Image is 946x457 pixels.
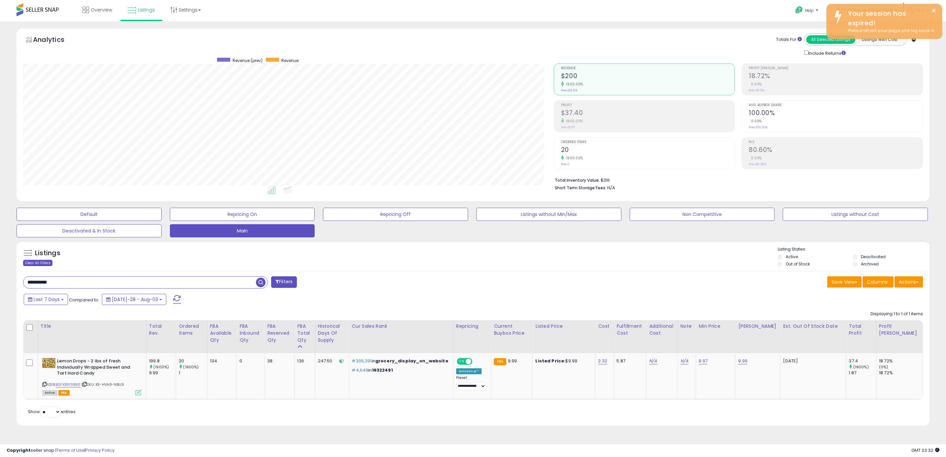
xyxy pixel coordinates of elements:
[267,323,292,344] div: FBA Reserved Qty
[149,323,173,337] div: Total Rev.
[561,125,575,129] small: Prev: $1.87
[267,358,289,364] div: 38
[494,358,506,365] small: FBA
[179,323,204,337] div: Ordered Items
[630,208,775,221] button: Non Competitive
[749,88,765,92] small: Prev: 18.72%
[42,358,55,368] img: 51tcslPB-EL._SL40_.jpg
[375,358,448,364] span: grocery_display_on_website
[879,323,920,337] div: Profit [PERSON_NAME]
[183,364,199,370] small: (1900%)
[494,323,530,337] div: Current Buybox Price
[680,323,693,330] div: Note
[749,67,923,70] span: Profit [PERSON_NAME]
[179,370,207,376] div: 1
[790,1,825,21] a: Help
[555,176,918,184] li: $316
[471,359,482,364] span: OFF
[456,376,486,390] div: Preset:
[149,370,176,376] div: 9.99
[57,358,137,378] b: Lemon Drops - 2 lbs of Fresh Individually Wrapped Sweet and Tart Hard Candy
[210,323,234,344] div: FBA Available Qty
[564,156,583,161] small: 1900.00%
[85,447,114,453] a: Privacy Policy
[778,246,930,253] p: Listing States:
[561,146,735,155] h2: 20
[783,323,843,330] div: Est. Out Of Stock Date
[456,368,482,374] div: Amazon AI *
[281,58,299,63] span: Revenue
[457,359,466,364] span: ON
[28,409,76,415] span: Show: entries
[843,28,937,34] div: Please refresh your page and log back in
[861,261,879,267] label: Archived
[749,156,762,161] small: 0.00%
[855,35,904,44] button: Listings With Cost
[879,364,888,370] small: (0%)
[699,323,733,330] div: Min Price
[699,358,708,364] a: 9.97
[853,364,869,370] small: (1900%)
[16,208,162,221] button: Default
[806,35,855,44] button: All Selected Listings
[476,208,621,221] button: Listings without Min/Max
[170,224,315,237] button: Main
[564,119,583,124] small: 1900.00%
[456,323,488,330] div: Repricing
[849,358,876,364] div: 37.4
[239,358,259,364] div: 0
[102,294,166,305] button: [DATE]-28 - Aug-03
[598,358,607,364] a: 2.32
[561,88,578,92] small: Prev: $9.99
[738,323,777,330] div: [PERSON_NAME]
[561,104,735,107] span: Profit
[535,358,590,364] div: $9.99
[749,162,766,166] small: Prev: 80.60%
[680,358,688,364] a: N/A
[749,104,923,107] span: Avg. Buybox Share
[91,7,112,13] span: Overview
[867,279,888,285] span: Columns
[56,382,80,387] a: B0FKBW98B6
[352,367,368,373] span: #4,649
[352,323,450,330] div: Cur Sales Rank
[561,72,735,81] h2: $200
[783,358,841,364] p: [DATE]
[799,49,854,57] div: Include Returns
[112,296,158,303] span: [DATE]-28 - Aug-03
[535,323,592,330] div: Listed Price
[649,358,657,364] a: N/A
[58,390,70,396] span: FBA
[170,208,315,221] button: Repricing On
[749,119,762,124] small: 0.00%
[561,67,735,70] span: Revenue
[555,177,600,183] b: Total Inventory Value:
[352,358,371,364] span: #206,391
[352,367,448,373] p: in
[783,208,928,221] button: Listings without Cost
[535,358,565,364] b: Listed Price:
[56,447,84,453] a: Terms of Use
[861,254,886,259] label: Deactivated
[372,367,393,373] span: 16322491
[508,358,517,364] span: 9.99
[795,6,803,14] i: Get Help
[561,140,735,144] span: Ordered Items
[749,109,923,118] h2: 100.00%
[81,382,124,387] span: | SKU: KE-HVH3-NBU9
[7,447,31,453] strong: Copyright
[233,58,263,63] span: Revenue (prev)
[749,146,923,155] h2: 80.60%
[323,208,468,221] button: Repricing Off
[879,358,923,364] div: 18.72%
[35,249,60,258] h5: Listings
[749,72,923,81] h2: 18.72%
[616,358,641,364] div: 5.87
[352,358,448,364] p: in
[42,358,141,395] div: ASIN:
[870,311,923,317] div: Displaying 1 to 1 of 1 items
[649,323,675,337] div: Additional Cost
[16,224,162,237] button: Deactivated & In Stock
[931,7,936,15] button: ×
[827,276,862,288] button: Save View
